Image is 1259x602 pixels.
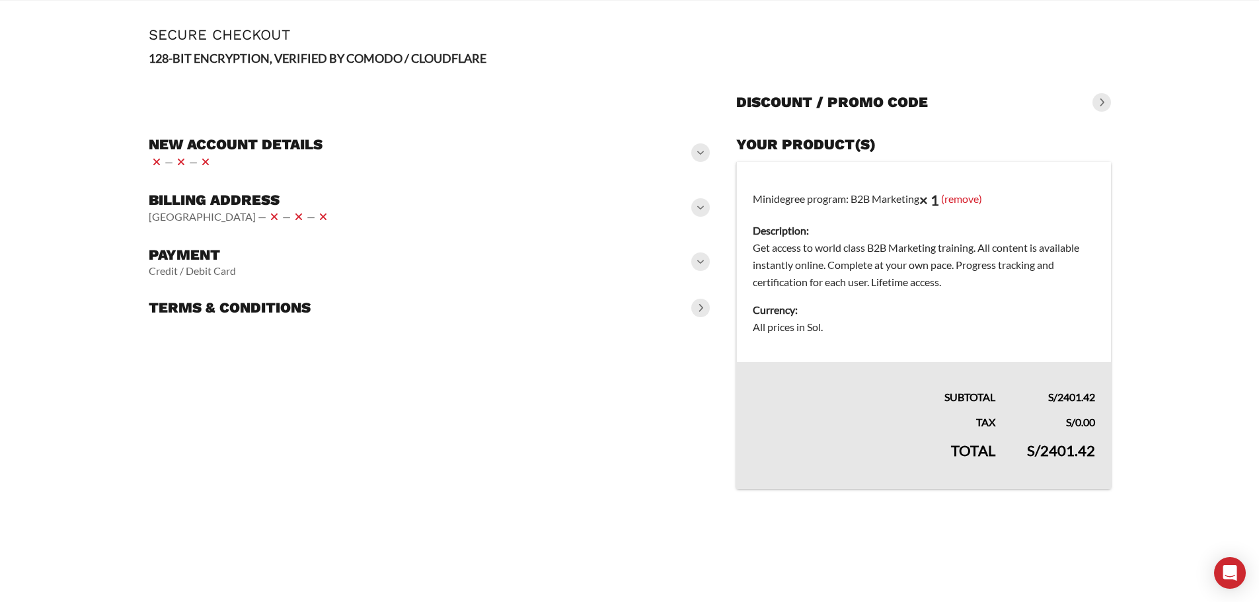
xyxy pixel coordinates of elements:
[753,222,1094,239] dt: Description:
[149,51,486,65] strong: 128-BIT ENCRYPTION, VERIFIED BY COMODO / CLOUDFLARE
[737,162,1111,363] td: Minidegree program: B2B Marketing
[1027,441,1095,459] bdi: 2401.42
[753,319,1094,336] dd: All prices in Sol.
[149,135,323,154] h3: New account details
[1066,416,1075,428] span: S/
[1048,391,1057,403] span: S/
[149,264,236,278] vaadin-horizontal-layout: Credit / Debit Card
[149,299,311,317] h3: Terms & conditions
[941,192,982,204] a: (remove)
[149,246,236,264] h3: Payment
[1214,557,1246,589] div: Open Intercom Messenger
[737,362,1011,406] th: Subtotal
[149,26,1111,43] h1: Secure Checkout
[1027,441,1040,459] span: S/
[919,191,939,209] strong: × 1
[1048,391,1095,403] bdi: 2401.42
[753,239,1094,291] dd: Get access to world class B2B Marketing training. All content is available instantly online. Comp...
[1066,416,1095,428] bdi: 0.00
[737,431,1011,489] th: Total
[149,191,331,209] h3: Billing address
[737,406,1011,431] th: Tax
[736,93,928,112] h3: Discount / promo code
[753,301,1094,319] dt: Currency:
[149,209,331,225] vaadin-horizontal-layout: [GEOGRAPHIC_DATA] — — —
[149,154,323,170] vaadin-horizontal-layout: — —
